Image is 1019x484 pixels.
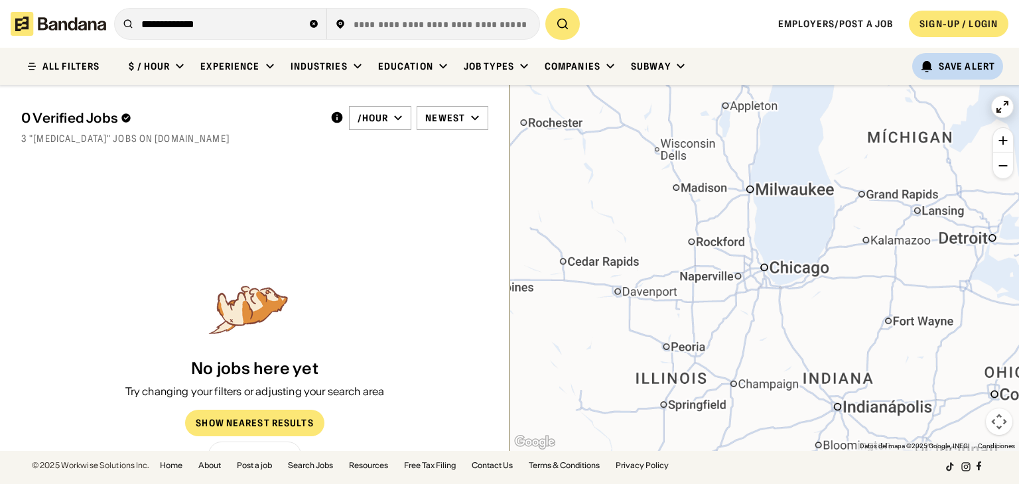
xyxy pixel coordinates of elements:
div: SIGN-UP / LOGIN [919,18,998,30]
div: Industries [291,60,348,72]
button: Controles de visualización del mapa [986,408,1012,435]
div: Job Types [464,60,514,72]
div: Subway [631,60,671,72]
div: Experience [200,60,259,72]
a: Free Tax Filing [404,461,456,469]
a: Post a job [237,461,272,469]
div: Try changing your filters or adjusting your search area [125,384,385,398]
div: 3 "[MEDICAL_DATA]" jobs on [DOMAIN_NAME] [21,133,488,145]
div: $ / hour [129,60,170,72]
div: Newest [425,112,465,124]
div: Save Alert [939,60,995,72]
div: Reset Filters [220,450,290,459]
div: No jobs here yet [191,359,318,379]
div: grid [21,152,488,280]
a: Condiciones (se abre en una nueva pestaña) [978,442,1015,450]
div: © 2025 Workwise Solutions Inc. [32,461,149,469]
div: Education [378,60,433,72]
a: Contact Us [472,461,513,469]
a: Home [160,461,182,469]
div: Companies [545,60,600,72]
a: Search Jobs [288,461,333,469]
div: /hour [358,112,389,124]
div: Show Nearest Results [196,418,313,428]
img: Bandana logotype [11,12,106,36]
span: Datos del mapa ©2025 Google, INEGI [860,442,970,450]
div: 0 Verified Jobs [21,110,320,126]
div: ALL FILTERS [42,62,100,71]
a: Privacy Policy [616,461,669,469]
a: Employers/Post a job [778,18,893,30]
a: Abrir esta área en Google Maps (se abre en una ventana nueva) [513,434,557,451]
a: Terms & Conditions [529,461,600,469]
a: About [198,461,221,469]
img: Google [513,434,557,451]
a: Resources [349,461,388,469]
